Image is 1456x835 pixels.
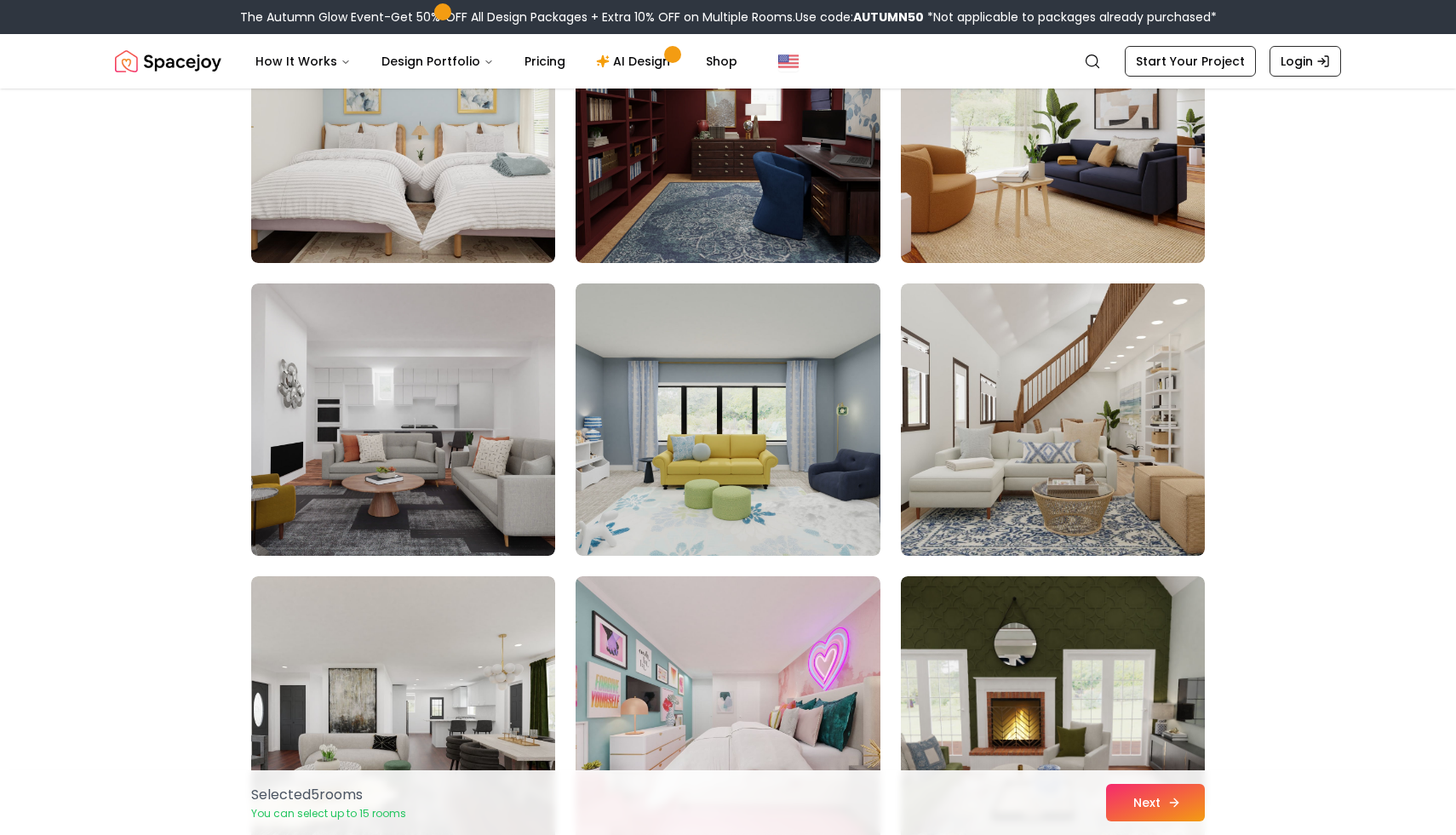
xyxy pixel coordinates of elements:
nav: Global [115,34,1341,89]
img: Room room-80 [576,283,880,556]
button: Design Portfolio [368,44,507,78]
a: Shop [692,44,751,78]
a: Start Your Project [1125,46,1256,77]
img: Spacejoy Logo [115,44,221,78]
a: Pricing [511,44,579,78]
a: Login [1270,46,1341,77]
div: The Autumn Glow Event-Get 50% OFF All Design Packages + Extra 10% OFF on Multiple Rooms. [240,9,1217,26]
b: AUTUMN50 [853,9,924,26]
img: United States [778,51,799,71]
img: Room room-79 [251,283,555,556]
span: Use code: [795,9,924,26]
a: AI Design [582,44,689,78]
p: Selected 5 room s [251,785,406,805]
button: How It Works [242,44,364,78]
p: You can select up to 15 rooms [251,807,406,821]
button: Next [1106,784,1205,821]
img: Room room-81 [901,283,1205,556]
span: *Not applicable to packages already purchased* [924,9,1217,26]
nav: Main [242,44,751,78]
a: Spacejoy [115,44,221,78]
